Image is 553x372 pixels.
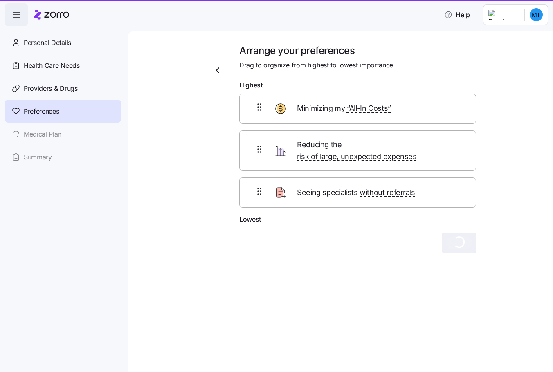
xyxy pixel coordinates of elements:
[24,38,71,48] span: Personal Details
[5,77,121,100] a: Providers & Drugs
[24,61,80,71] span: Health Care Needs
[239,60,393,70] span: Drag to organize from highest to lowest importance
[297,103,391,114] span: Minimizing my
[5,100,121,123] a: Preferences
[530,8,543,21] img: 32dd894c3b6eb969440b8826416ee3ed
[297,187,415,199] span: Seeing specialists
[239,177,476,208] div: Seeing specialists without referrals
[239,130,476,171] div: Reducing the risk of large, unexpected expenses
[24,106,59,117] span: Preferences
[297,139,461,163] span: Reducing the
[488,10,518,20] img: Employer logo
[347,103,391,114] span: “All-In Costs”
[239,44,476,57] h1: Arrange your preferences
[360,187,415,199] span: without referrals
[239,80,263,90] span: Highest
[5,31,121,54] a: Personal Details
[297,151,417,163] span: risk of large, unexpected expenses
[239,94,476,124] div: Minimizing my “All-In Costs”
[444,10,470,20] span: Help
[5,54,121,77] a: Health Care Needs
[239,214,261,224] span: Lowest
[438,7,477,23] button: Help
[24,83,78,94] span: Providers & Drugs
